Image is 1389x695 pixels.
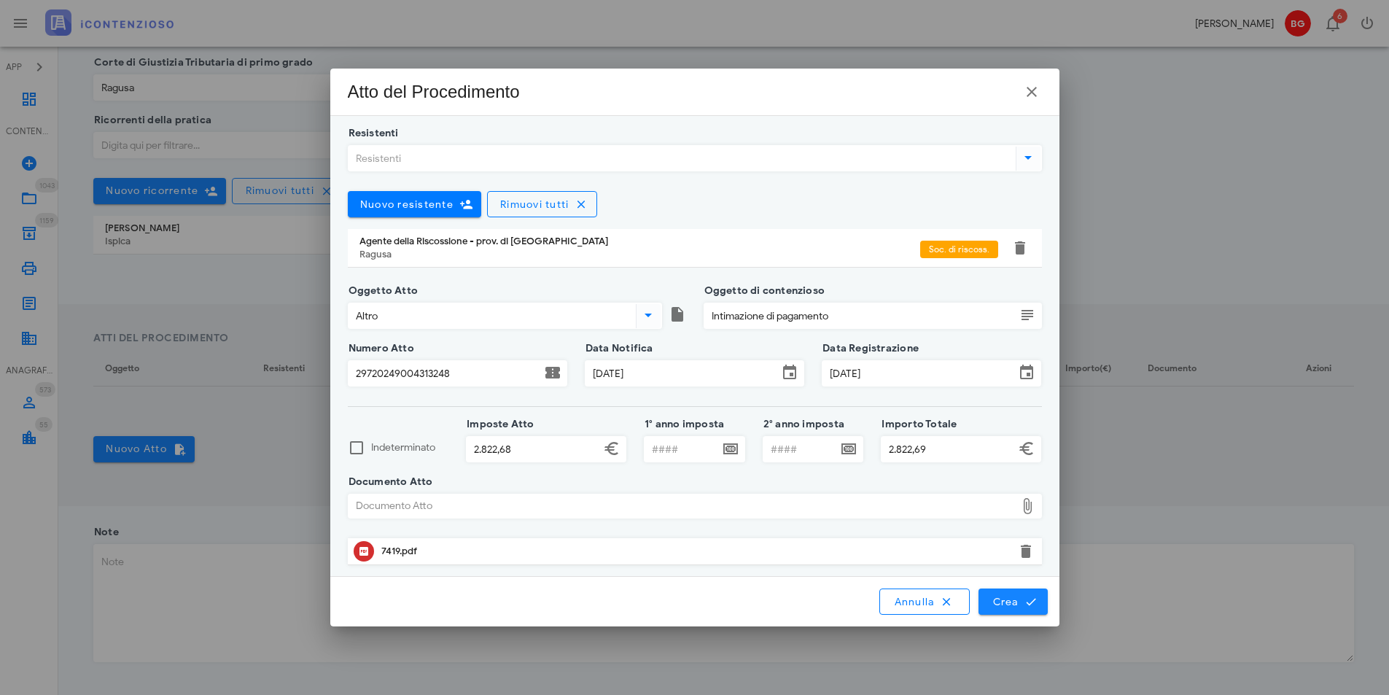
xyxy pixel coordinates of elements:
button: Crea [978,589,1047,615]
label: Data Notifica [581,341,653,356]
label: Oggetto Atto [344,284,419,298]
input: Imposte Atto [467,437,600,462]
div: Ragusa [359,249,920,260]
label: Documento Atto [344,475,433,489]
label: 2° anno imposta [759,417,844,432]
button: Clicca per aprire un'anteprima del file o scaricarlo [354,541,374,562]
label: 1° anno imposta [640,417,724,432]
label: Resistenti [344,126,399,141]
input: Resistenti [349,146,1013,171]
label: Oggetto di contenzioso [700,284,825,298]
button: Elimina [1017,543,1035,560]
button: Nuovo resistente [348,191,481,217]
label: Importo Totale [877,417,957,432]
input: Oggetto di contenzioso [704,303,1016,328]
label: Imposte Atto [462,417,534,432]
input: #### [763,437,838,462]
div: Clicca per aprire un'anteprima del file o scaricarlo [381,540,1008,563]
input: Oggetto Atto [349,303,633,328]
div: Atto del Procedimento [348,80,520,104]
span: Nuovo resistente [359,198,454,211]
input: Numero Atto [349,361,541,386]
span: Crea [992,595,1034,608]
div: 7419.pdf [381,545,1008,557]
input: Importo Totale [882,437,1015,462]
button: Elimina [1011,239,1029,257]
span: Rimuovi tutti [499,198,569,211]
label: Indeterminato [371,440,449,455]
button: Annulla [879,589,970,615]
label: Numero Atto [344,341,414,356]
label: Data Registrazione [818,341,919,356]
button: Rimuovi tutti [487,191,598,217]
input: #### [645,437,719,462]
span: Annulla [893,595,956,608]
div: Agente della Riscossione - prov. di [GEOGRAPHIC_DATA] [359,236,920,247]
span: Soc. di riscoss. [929,241,989,258]
div: Documento Atto [349,494,1016,518]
